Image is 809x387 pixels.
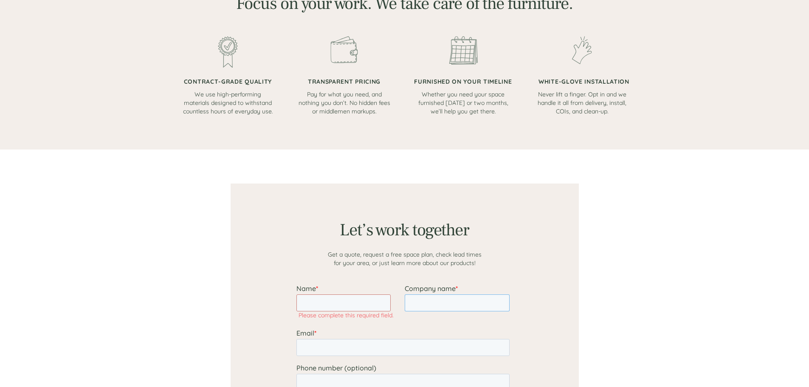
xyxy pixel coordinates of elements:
[328,251,482,267] span: Get a quote, request a free space plan, check lead times for your area, or just learn more about ...
[183,90,273,115] span: We use high-performing materials designed to withstand countless hours of everyday use.
[308,78,381,85] span: TRANSPARENT PRICING
[299,90,390,115] span: Pay for what you need, and nothing you don’t. No hidden fees or middlemen markups.
[538,90,626,115] span: Never lift a finger. Opt in and we handle it all from delivery, install, COIs, and clean-up.
[2,27,108,35] label: Please complete this required field.
[86,175,131,193] input: Submit
[414,78,512,85] span: FURNISHED ON YOUR TIMELINE
[340,219,469,241] span: Let’s work together
[418,90,508,115] span: Whether you need your space furnished [DATE] or two months, we’ll help you get there.
[184,78,272,85] span: CONTRACT-GRADE QUALITY
[538,78,629,85] span: WHITE-GLOVE INSTALLATION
